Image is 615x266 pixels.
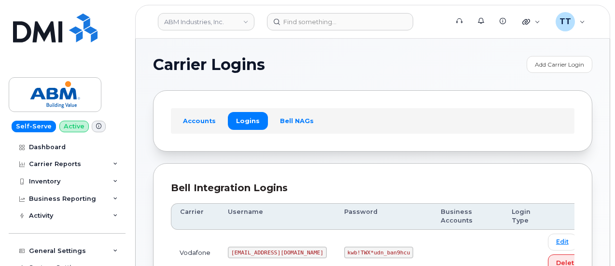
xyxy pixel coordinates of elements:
div: Bell Integration Logins [171,181,574,195]
a: Logins [228,112,268,129]
th: Login Type [503,203,539,230]
th: Business Accounts [432,203,503,230]
a: Accounts [175,112,224,129]
span: Carrier Logins [153,57,265,72]
a: Add Carrier Login [527,56,592,73]
code: kwb!TWX*udn_ban9hcu [344,247,413,258]
th: Username [219,203,335,230]
code: [EMAIL_ADDRESS][DOMAIN_NAME] [228,247,327,258]
th: Password [335,203,432,230]
a: Edit [548,234,577,251]
a: Bell NAGs [272,112,322,129]
th: Carrier [171,203,219,230]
